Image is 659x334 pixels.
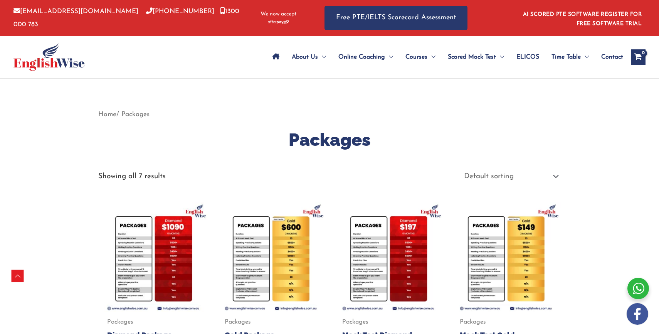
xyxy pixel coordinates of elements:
span: Online Coaching [338,44,385,71]
img: Afterpay-Logo [268,20,289,24]
p: Showing all 7 results [98,173,166,180]
nav: Site Navigation: Main Menu [266,44,623,71]
img: Mock Test Diamond [333,202,443,312]
span: Packages [460,318,552,326]
span: About Us [292,44,318,71]
a: Online CoachingMenu Toggle [332,44,399,71]
aside: Header Widget 1 [518,5,646,30]
span: We now accept [261,10,296,18]
a: Contact [595,44,623,71]
a: AI SCORED PTE SOFTWARE REGISTER FOR FREE SOFTWARE TRIAL [523,12,642,27]
nav: Breadcrumb [98,108,561,121]
span: Menu Toggle [427,44,435,71]
span: Packages [107,318,199,326]
span: Menu Toggle [318,44,326,71]
span: Time Table [551,44,581,71]
span: Menu Toggle [496,44,504,71]
a: 1300 000 783 [13,8,239,27]
img: Mock Test Gold [451,202,561,312]
a: [PHONE_NUMBER] [146,8,214,15]
span: ELICOS [516,44,539,71]
h1: Packages [98,128,561,152]
a: [EMAIL_ADDRESS][DOMAIN_NAME] [13,8,138,15]
a: View Shopping Cart, empty [631,49,646,65]
img: Diamond Package [98,202,208,312]
span: Menu Toggle [385,44,393,71]
img: white-facebook.png [627,303,648,325]
a: Scored Mock TestMenu Toggle [442,44,510,71]
a: CoursesMenu Toggle [399,44,442,71]
a: Home [98,111,116,118]
span: Packages [342,318,434,326]
a: Time TableMenu Toggle [545,44,595,71]
span: Contact [601,44,623,71]
span: Menu Toggle [581,44,589,71]
span: Courses [405,44,427,71]
span: Packages [225,318,317,326]
img: cropped-ew-logo [13,43,85,71]
a: ELICOS [510,44,545,71]
select: Shop order [458,169,561,184]
a: About UsMenu Toggle [286,44,332,71]
a: Free PTE/IELTS Scorecard Assessment [324,6,467,30]
span: Scored Mock Test [448,44,496,71]
img: Gold Package [216,202,326,312]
